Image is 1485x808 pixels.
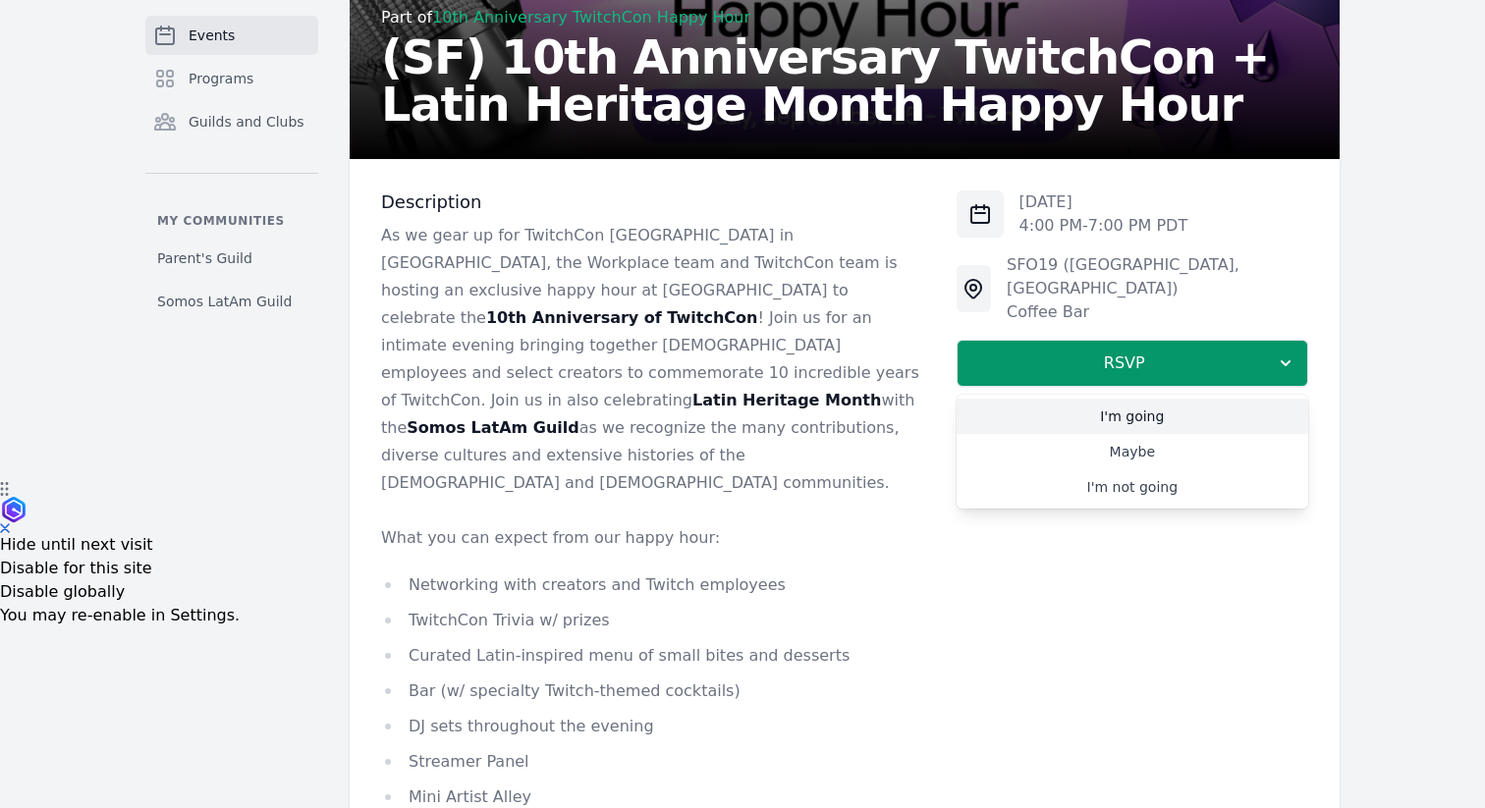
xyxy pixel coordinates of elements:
span: Programs [189,69,253,88]
p: 4:00 PM - 7:00 PM PDT [1019,214,1188,238]
a: 10th Anniversary TwitchCon Happy Hour [432,8,750,27]
p: My communities [145,213,318,229]
span: Parent's Guild [157,248,252,268]
div: SFO19 ([GEOGRAPHIC_DATA], [GEOGRAPHIC_DATA]) [1007,253,1308,300]
a: Events [145,16,318,55]
a: Maybe [957,434,1308,469]
nav: Sidebar [145,16,318,319]
li: TwitchCon Trivia w/ prizes [381,607,925,634]
p: As we gear up for TwitchCon [GEOGRAPHIC_DATA] in [GEOGRAPHIC_DATA], the Workplace team and Twitch... [381,222,925,497]
strong: Somos LatAm Guild [407,418,578,437]
div: Part of [381,6,1308,29]
a: I'm not going [957,469,1308,505]
a: Programs [145,59,318,98]
div: RSVP [957,395,1308,509]
span: Somos LatAm Guild [157,292,292,311]
span: Events [189,26,235,45]
strong: 10th Anniversary of TwitchCon [486,308,758,327]
h3: Description [381,190,925,214]
li: DJ sets throughout the evening [381,713,925,740]
a: Somos LatAm Guild [145,284,318,319]
strong: Latin Heritage Month [692,391,881,409]
h2: (SF) 10th Anniversary TwitchCon + Latin Heritage Month Happy Hour [381,33,1308,128]
a: Parent's Guild [145,241,318,276]
p: What you can expect from our happy hour: [381,524,925,552]
a: I'm going [957,399,1308,434]
li: Streamer Panel [381,748,925,776]
div: Coffee Bar [1007,300,1308,324]
li: Bar (w/ specialty Twitch-themed cocktails) [381,677,925,705]
li: Curated Latin-inspired menu of small bites and desserts [381,642,925,670]
button: RSVP [957,340,1308,387]
span: Guilds and Clubs [189,112,304,132]
li: Networking with creators and Twitch employees [381,571,925,599]
p: [DATE] [1019,190,1188,214]
a: Guilds and Clubs [145,102,318,141]
span: RSVP [973,351,1276,375]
